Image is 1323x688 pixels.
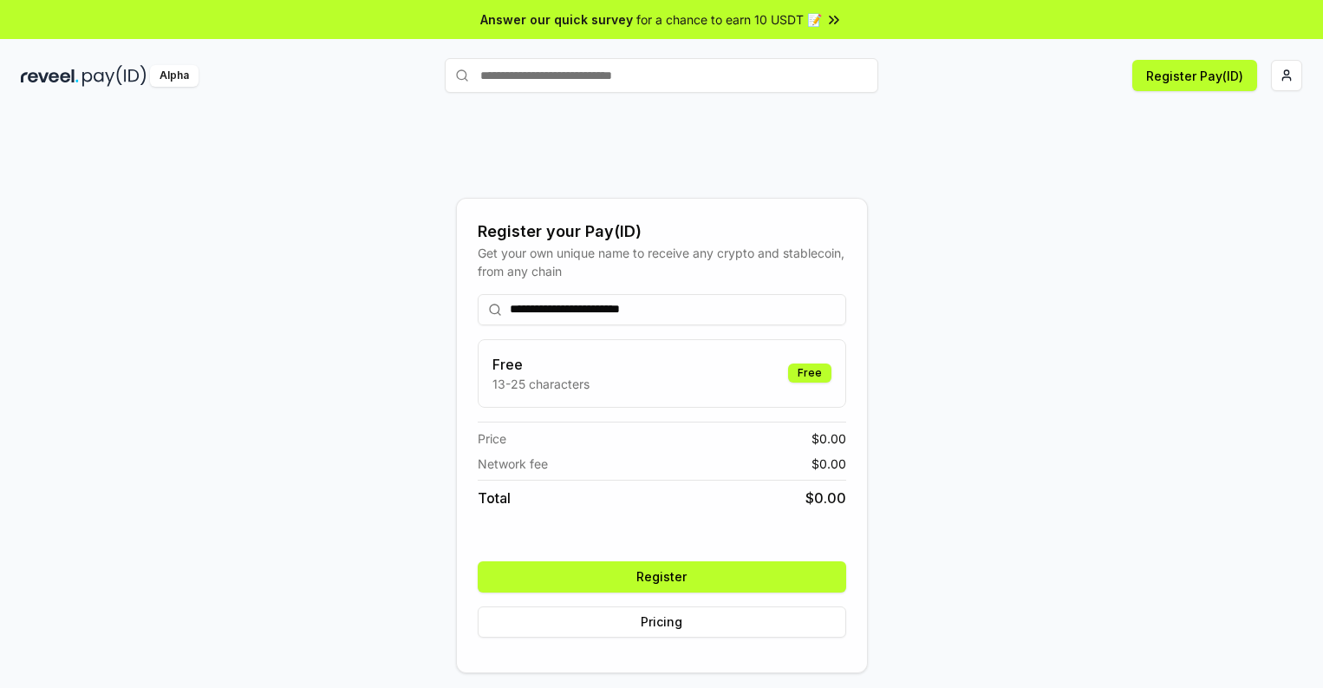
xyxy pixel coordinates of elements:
[82,65,147,87] img: pay_id
[811,455,846,473] span: $ 0.00
[150,65,199,87] div: Alpha
[21,65,79,87] img: reveel_dark
[478,606,846,638] button: Pricing
[492,375,590,393] p: 13-25 characters
[811,429,846,448] span: $ 0.00
[1132,60,1257,91] button: Register Pay(ID)
[492,354,590,375] h3: Free
[478,455,548,473] span: Network fee
[788,364,831,383] div: Free
[805,488,846,508] span: $ 0.00
[478,244,846,280] div: Get your own unique name to receive any crypto and stablecoin, from any chain
[478,220,846,244] div: Register your Pay(ID)
[480,10,633,29] span: Answer our quick survey
[478,488,511,508] span: Total
[478,561,846,593] button: Register
[636,10,822,29] span: for a chance to earn 10 USDT 📝
[478,429,506,448] span: Price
